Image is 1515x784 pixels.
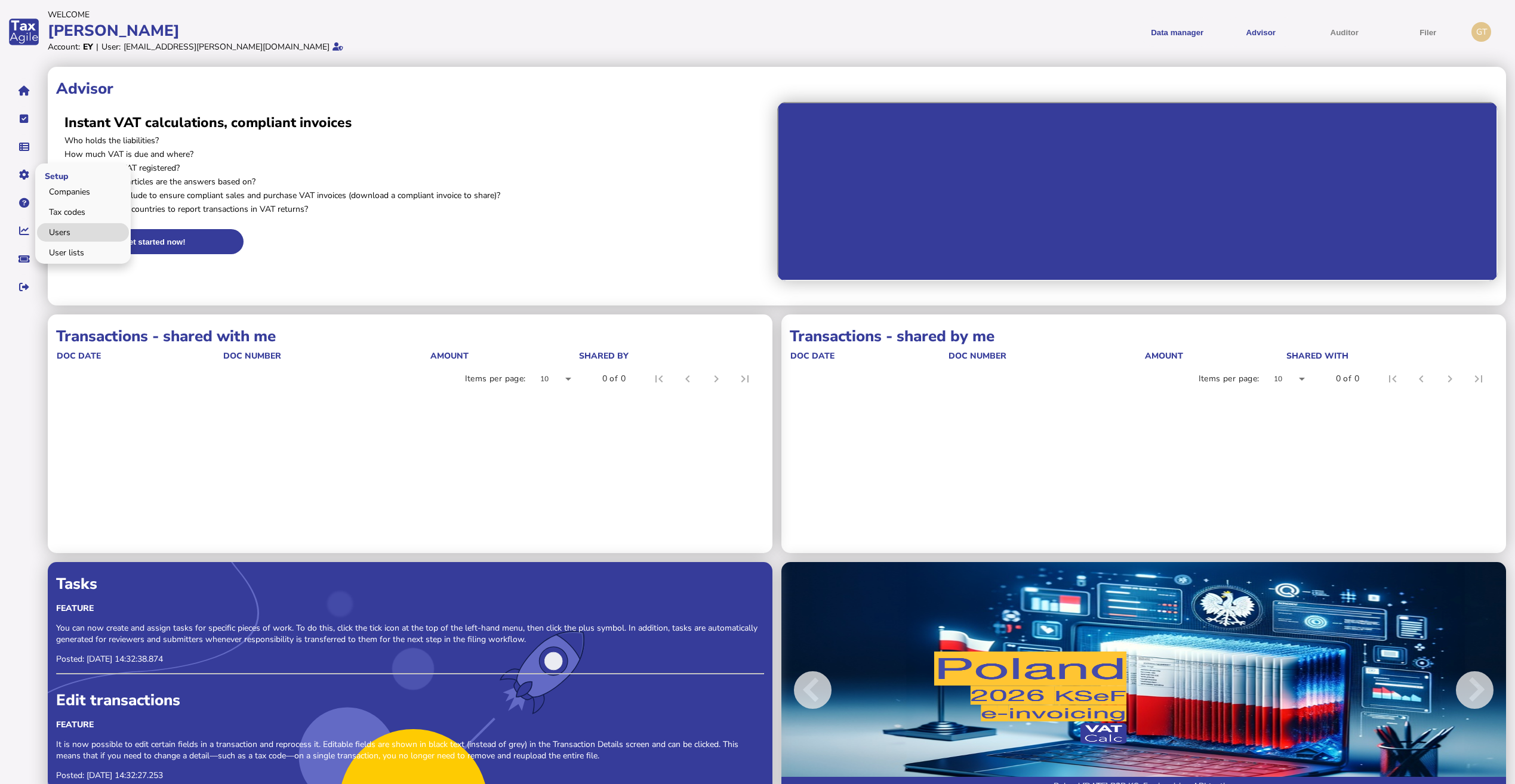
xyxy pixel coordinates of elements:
[465,373,526,385] div: Items per page:
[790,350,947,362] div: doc date
[96,41,98,53] div: |
[1390,17,1465,47] button: Filer
[602,373,626,385] div: 0 of 0
[56,622,764,645] p: You can now create and assign tasks for specific pieces of work. To do this, click the tick icon ...
[11,78,36,103] button: Home
[37,223,129,242] a: Users
[64,203,769,215] p: Which boxes and countries to report transactions in VAT returns?
[48,20,754,41] div: [PERSON_NAME]
[11,246,36,271] button: Raise a support ticket
[223,350,429,362] div: doc number
[332,42,343,51] i: Email verified
[64,176,769,187] p: What legislative articles are the answers based on?
[1307,17,1382,47] button: Auditor
[790,326,1498,347] h1: Transactions - shared by me
[64,190,769,201] p: What detail to include to ensure compliant sales and purchase VAT invoices (download a compliant ...
[37,243,129,262] a: User lists
[101,41,121,53] div: User:
[702,365,731,393] button: Next page
[56,719,764,730] div: Feature
[777,102,1498,281] iframe: Advisor intro
[673,365,702,393] button: Previous page
[1471,22,1491,42] div: Profile settings
[760,17,1466,47] menu: navigate products
[11,218,36,243] button: Insights
[223,350,281,362] div: doc number
[949,350,1006,362] div: doc number
[1145,350,1285,362] div: Amount
[1145,350,1183,362] div: Amount
[56,739,764,761] p: It is now possible to edit certain fields in a transaction and reprocess it. Editable fields are ...
[37,183,129,201] a: Companies
[1223,17,1298,47] button: Shows a dropdown of VAT Advisor options
[64,113,769,132] h2: Instant VAT calculations, compliant invoices
[731,365,759,393] button: Last page
[64,135,769,146] p: Who holds the liabilities?
[11,134,36,159] button: Data manager
[56,690,764,711] div: Edit transactions
[1199,373,1260,385] div: Items per page:
[57,350,222,362] div: doc date
[11,162,36,187] button: Manage settings
[579,350,629,362] div: shared by
[37,203,129,221] a: Tax codes
[48,9,754,20] div: Welcome
[1286,350,1348,362] div: shared with
[124,41,330,53] div: [EMAIL_ADDRESS][PERSON_NAME][DOMAIN_NAME]
[11,106,36,131] button: Tasks
[56,653,764,665] p: Posted: [DATE] 14:32:38.874
[11,274,36,300] button: Sign out
[1436,365,1464,393] button: Next page
[1336,373,1359,385] div: 0 of 0
[56,770,764,781] p: Posted: [DATE] 14:32:27.253
[35,161,75,189] span: Setup
[645,365,673,393] button: First page
[1286,350,1494,362] div: shared with
[790,350,835,362] div: doc date
[64,229,244,254] button: Get started now!
[1407,365,1436,393] button: Previous page
[64,149,769,160] p: How much VAT is due and where?
[64,162,769,174] p: Should you be VAT registered?
[11,190,36,215] button: Help pages
[430,350,469,362] div: Amount
[56,78,1498,99] h1: Advisor
[57,350,101,362] div: doc date
[430,350,578,362] div: Amount
[1464,365,1493,393] button: Last page
[1140,17,1215,47] button: Shows a dropdown of Data manager options
[83,41,93,53] div: EY
[949,350,1144,362] div: doc number
[579,350,760,362] div: shared by
[56,573,764,594] div: Tasks
[56,326,764,347] h1: Transactions - shared with me
[1378,365,1407,393] button: First page
[56,603,764,614] div: Feature
[48,41,80,53] div: Account:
